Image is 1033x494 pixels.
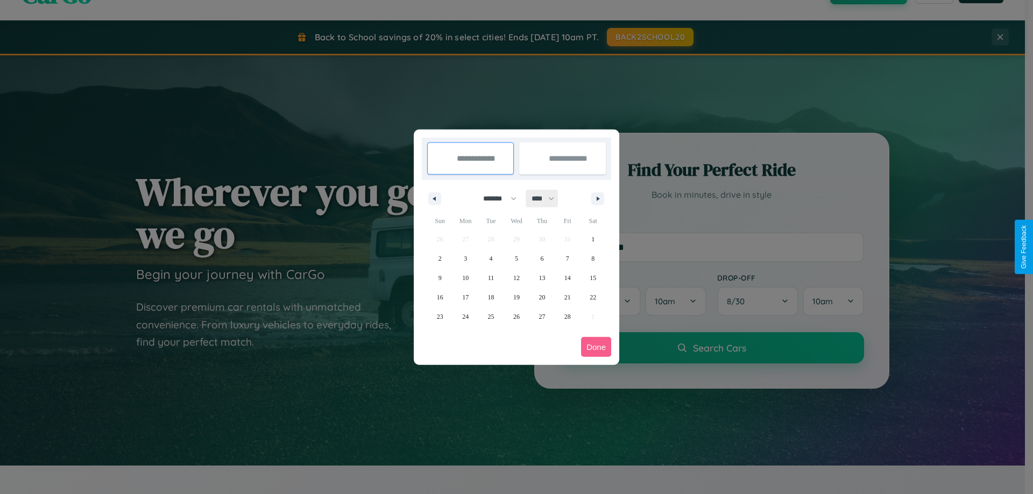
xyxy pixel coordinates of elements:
[581,268,606,288] button: 15
[427,307,452,326] button: 23
[452,249,478,268] button: 3
[539,288,545,307] span: 20
[581,230,606,249] button: 1
[452,212,478,230] span: Mon
[504,212,529,230] span: Wed
[464,249,467,268] span: 3
[529,268,555,288] button: 13
[513,288,520,307] span: 19
[427,288,452,307] button: 16
[529,307,555,326] button: 27
[478,212,504,230] span: Tue
[488,268,494,288] span: 11
[539,307,545,326] span: 27
[504,249,529,268] button: 5
[564,268,571,288] span: 14
[529,249,555,268] button: 6
[539,268,545,288] span: 13
[427,249,452,268] button: 2
[555,307,580,326] button: 28
[427,268,452,288] button: 9
[452,307,478,326] button: 24
[513,268,520,288] span: 12
[555,268,580,288] button: 14
[504,288,529,307] button: 19
[478,307,504,326] button: 25
[488,288,494,307] span: 18
[462,307,469,326] span: 24
[438,268,442,288] span: 9
[513,307,520,326] span: 26
[437,288,443,307] span: 16
[581,337,611,357] button: Done
[462,288,469,307] span: 17
[555,212,580,230] span: Fri
[555,249,580,268] button: 7
[478,288,504,307] button: 18
[515,249,518,268] span: 5
[438,249,442,268] span: 2
[529,212,555,230] span: Thu
[590,268,596,288] span: 15
[591,230,595,249] span: 1
[490,249,493,268] span: 4
[1020,225,1028,269] div: Give Feedback
[540,249,543,268] span: 6
[581,288,606,307] button: 22
[566,249,569,268] span: 7
[529,288,555,307] button: 20
[590,288,596,307] span: 22
[564,307,571,326] span: 28
[452,268,478,288] button: 10
[555,288,580,307] button: 21
[437,307,443,326] span: 23
[427,212,452,230] span: Sun
[591,249,595,268] span: 8
[462,268,469,288] span: 10
[478,249,504,268] button: 4
[488,307,494,326] span: 25
[504,307,529,326] button: 26
[452,288,478,307] button: 17
[581,249,606,268] button: 8
[504,268,529,288] button: 12
[564,288,571,307] span: 21
[478,268,504,288] button: 11
[581,212,606,230] span: Sat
